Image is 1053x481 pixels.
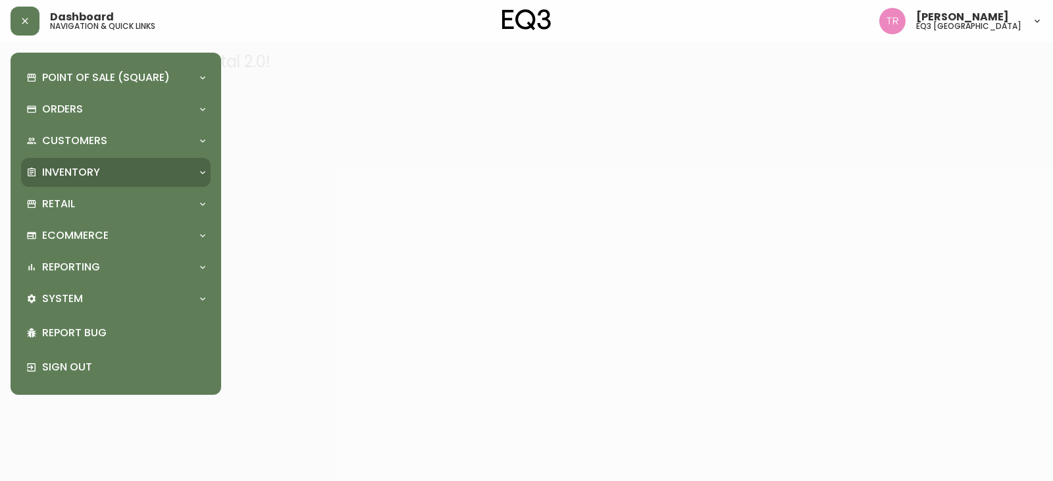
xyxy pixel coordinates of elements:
div: Ecommerce [21,221,211,250]
div: Retail [21,190,211,218]
div: Orders [21,95,211,124]
p: Orders [42,102,83,116]
div: Reporting [21,253,211,282]
div: Report Bug [21,316,211,350]
div: Point of Sale (Square) [21,63,211,92]
p: Reporting [42,260,100,274]
p: Retail [42,197,75,211]
p: Inventory [42,165,100,180]
div: Sign Out [21,350,211,384]
div: Inventory [21,158,211,187]
p: Sign Out [42,360,205,374]
span: Dashboard [50,12,114,22]
p: System [42,291,83,306]
span: [PERSON_NAME] [916,12,1009,22]
p: Point of Sale (Square) [42,70,170,85]
h5: eq3 [GEOGRAPHIC_DATA] [916,22,1021,30]
p: Customers [42,134,107,148]
p: Report Bug [42,326,205,340]
p: Ecommerce [42,228,109,243]
div: System [21,284,211,313]
img: 214b9049a7c64896e5c13e8f38ff7a87 [879,8,906,34]
div: Customers [21,126,211,155]
h5: navigation & quick links [50,22,155,30]
img: logo [502,9,551,30]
